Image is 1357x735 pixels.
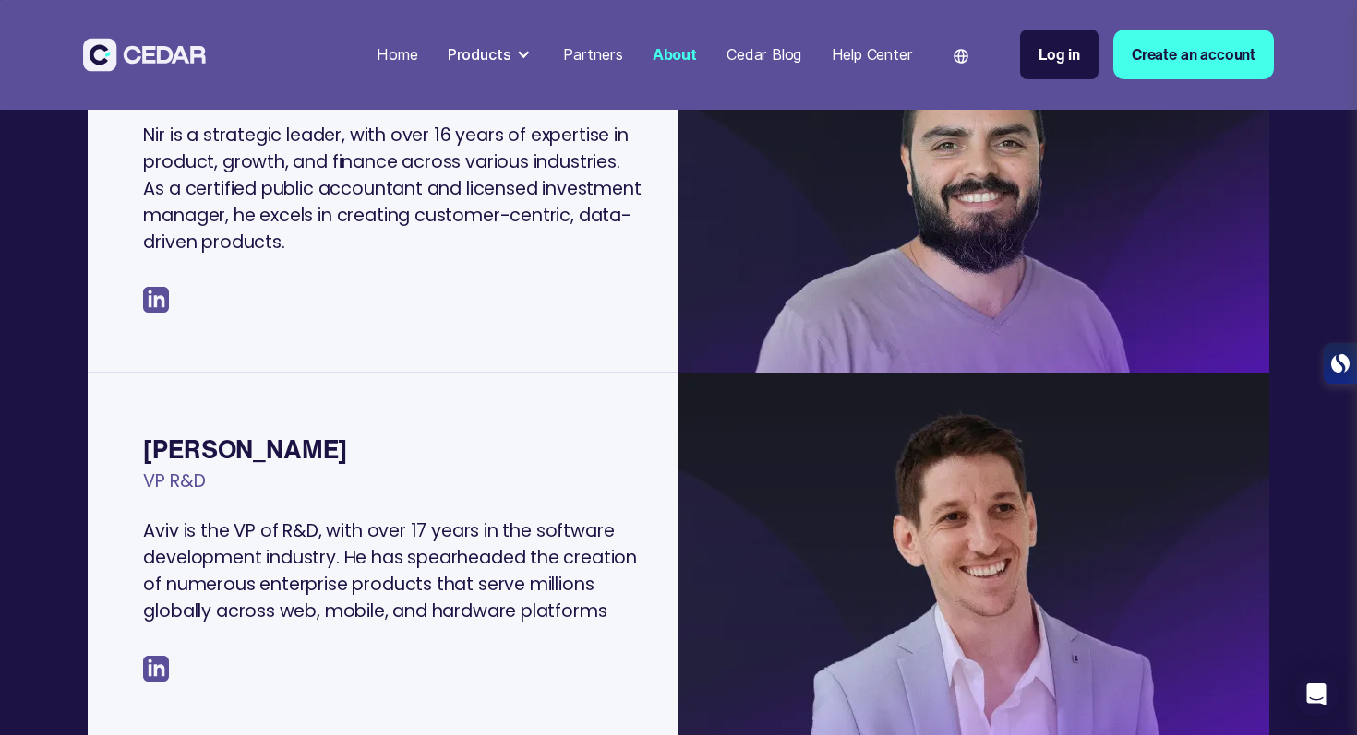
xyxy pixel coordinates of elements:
[143,468,641,516] div: VP R&D
[440,36,541,73] div: Products
[369,34,425,75] a: Home
[832,43,913,65] div: Help Center
[1020,30,1099,79] a: Log in
[556,34,630,75] a: Partners
[1039,43,1080,65] div: Log in
[1294,672,1339,717] div: Open Intercom Messenger
[645,34,704,75] a: About
[563,43,623,65] div: Partners
[143,517,641,624] p: Aviv is the VP of R&D, with over 17 years in the software development industry. He has spearheade...
[653,43,697,65] div: About
[143,431,641,468] div: [PERSON_NAME]
[377,43,417,65] div: Home
[719,34,809,75] a: Cedar Blog
[727,43,801,65] div: Cedar Blog
[448,43,511,65] div: Products
[143,122,641,255] p: Nir is a strategic leader, with over 16 years of expertise in product, growth, and finance across...
[1113,30,1274,79] a: Create an account
[824,34,920,75] a: Help Center
[954,49,968,64] img: world icon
